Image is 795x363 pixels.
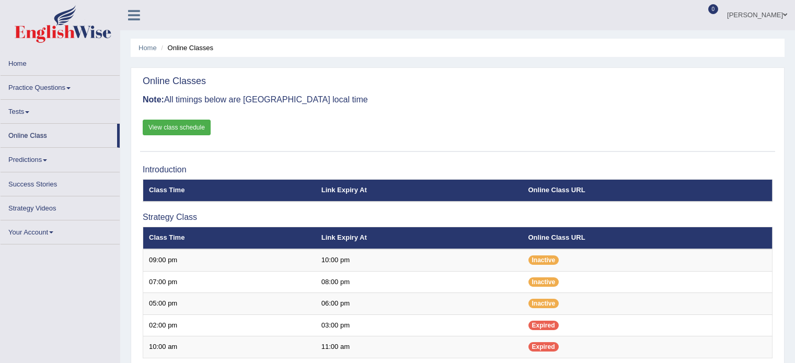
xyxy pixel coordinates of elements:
th: Class Time [143,180,316,202]
th: Online Class URL [523,180,773,202]
th: Link Expiry At [316,227,523,249]
span: Inactive [528,255,559,265]
span: Expired [528,342,559,352]
a: Home [1,52,120,72]
a: Strategy Videos [1,196,120,217]
td: 11:00 am [316,336,523,358]
li: Online Classes [158,43,213,53]
th: Link Expiry At [316,180,523,202]
span: Inactive [528,299,559,308]
td: 03:00 pm [316,314,523,336]
a: View class schedule [143,120,211,135]
th: Online Class URL [523,227,773,249]
a: Your Account [1,220,120,241]
th: Class Time [143,227,316,249]
span: Expired [528,321,559,330]
a: Online Class [1,124,117,144]
h3: All timings below are [GEOGRAPHIC_DATA] local time [143,95,773,104]
span: Inactive [528,277,559,287]
a: Practice Questions [1,76,120,96]
h2: Online Classes [143,76,206,87]
td: 09:00 pm [143,249,316,271]
td: 07:00 pm [143,271,316,293]
td: 08:00 pm [316,271,523,293]
td: 10:00 am [143,336,316,358]
b: Note: [143,95,164,104]
a: Tests [1,100,120,120]
td: 02:00 pm [143,314,316,336]
a: Home [139,44,157,52]
td: 10:00 pm [316,249,523,271]
span: 0 [708,4,719,14]
td: 06:00 pm [316,293,523,315]
td: 05:00 pm [143,293,316,315]
a: Success Stories [1,172,120,193]
h3: Strategy Class [143,213,773,222]
a: Predictions [1,148,120,168]
h3: Introduction [143,165,773,174]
